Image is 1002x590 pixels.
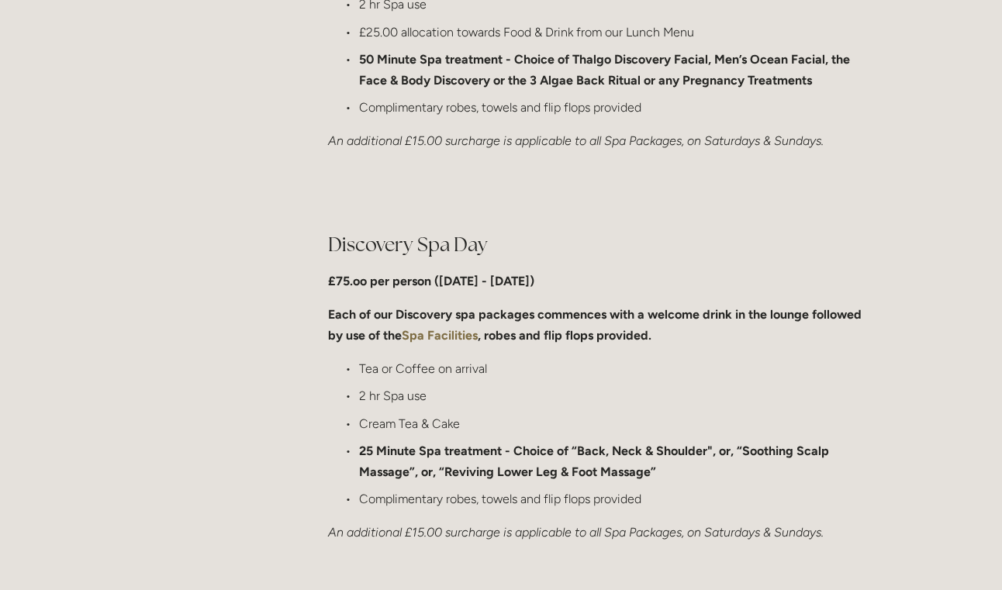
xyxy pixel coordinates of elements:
[359,358,872,379] p: Tea or Coffee on arrival
[359,97,872,118] p: Complimentary robes, towels and flip flops provided
[359,22,872,43] p: £25.00 allocation towards Food & Drink from our Lunch Menu
[328,133,824,148] em: An additional £15.00 surcharge is applicable to all Spa Packages, on Saturdays & Sundays.
[359,385,872,406] p: 2 hr Spa use
[328,274,534,288] strong: £75.oo per person ([DATE] - [DATE])
[359,443,832,479] strong: 25 Minute Spa treatment - Choice of “Back, Neck & Shoulder", or, “Soothing Scalp Massage”, or, “R...
[359,413,872,434] p: Cream Tea & Cake
[359,488,872,509] p: Complimentary robes, towels and flip flops provided
[328,525,824,540] em: An additional £15.00 surcharge is applicable to all Spa Packages, on Saturdays & Sundays.
[328,231,872,258] h2: Discovery Spa Day
[478,328,651,343] strong: , robes and flip flops provided.
[328,307,865,343] strong: Each of our Discovery spa packages commences with a welcome drink in the lounge followed by use o...
[402,328,478,343] a: Spa Facilities
[359,52,853,88] strong: 50 Minute Spa treatment - Choice of Thalgo Discovery Facial, Men’s Ocean Facial, the Face & Body ...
